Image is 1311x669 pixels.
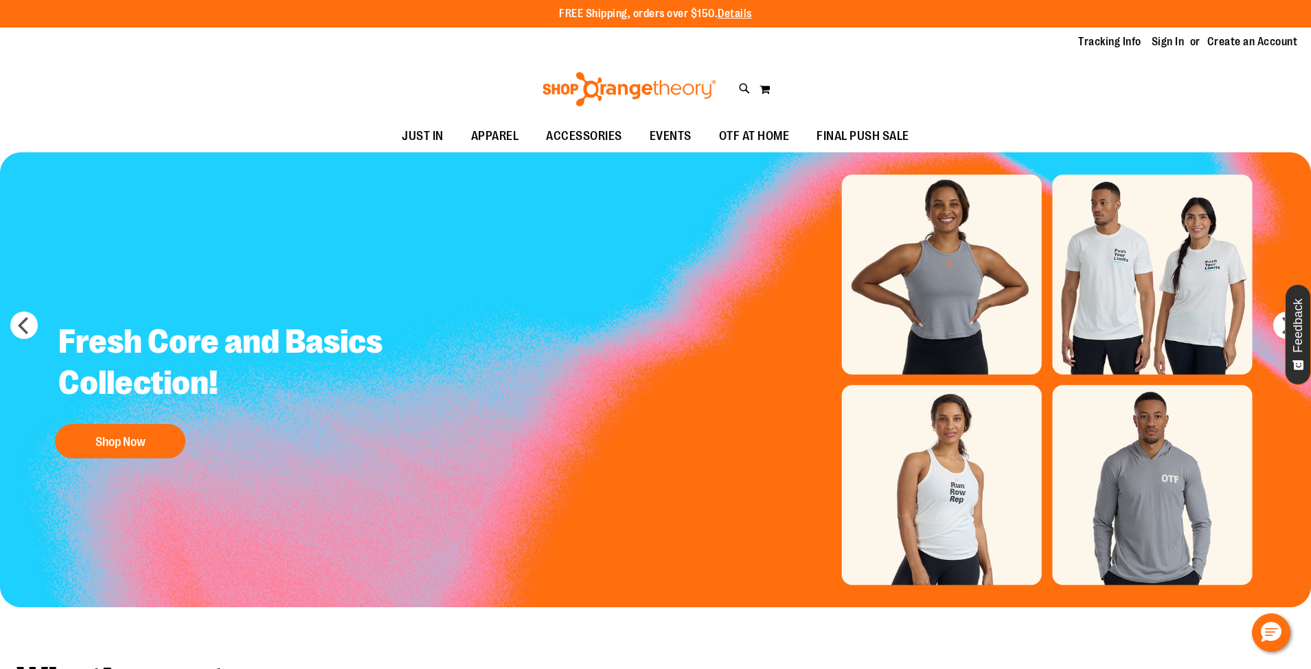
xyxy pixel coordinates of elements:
[559,6,752,22] p: FREE Shipping, orders over $150.
[817,121,909,152] span: FINAL PUSH SALE
[10,312,38,339] button: prev
[719,121,790,152] span: OTF AT HOME
[1207,34,1298,49] a: Create an Account
[48,311,414,465] a: Fresh Core and Basics Collection! Shop Now
[1078,34,1141,49] a: Tracking Info
[546,121,622,152] span: ACCESSORIES
[48,311,414,417] h2: Fresh Core and Basics Collection!
[1273,312,1301,339] button: next
[540,72,718,106] img: Shop Orangetheory
[1285,284,1311,385] button: Feedback - Show survey
[1152,34,1185,49] a: Sign In
[1252,613,1290,652] button: Hello, have a question? Let’s chat.
[650,121,692,152] span: EVENTS
[718,8,752,20] a: Details
[803,121,923,152] a: FINAL PUSH SALE
[636,121,705,152] a: EVENTS
[388,121,457,152] a: JUST IN
[457,121,533,152] a: APPAREL
[705,121,803,152] a: OTF AT HOME
[532,121,636,152] a: ACCESSORIES
[1292,298,1305,353] span: Feedback
[471,121,519,152] span: APPAREL
[55,424,185,458] button: Shop Now
[402,121,444,152] span: JUST IN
